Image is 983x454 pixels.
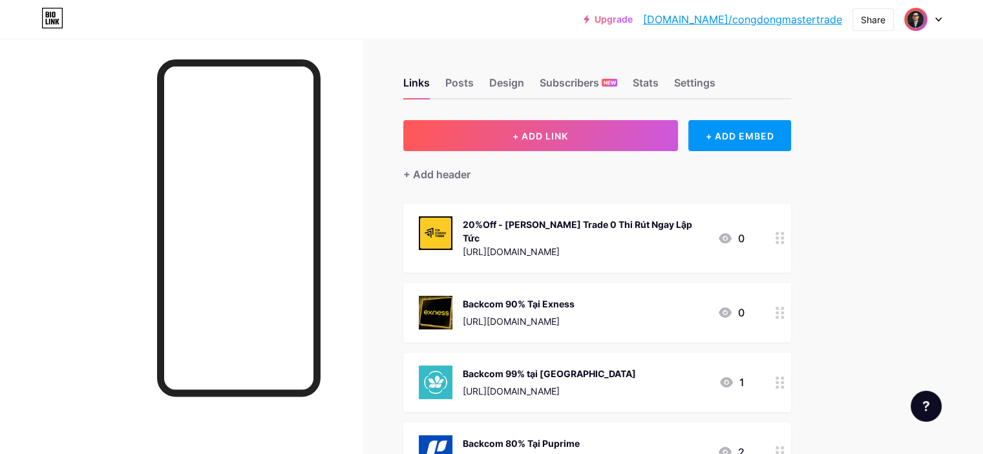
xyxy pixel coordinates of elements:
[688,120,791,151] div: + ADD EMBED
[463,367,636,380] div: Backcom 99% tại [GEOGRAPHIC_DATA]
[463,297,575,311] div: Backcom 90% Tại Exness
[717,305,745,320] div: 0
[463,437,580,450] div: Backcom 80% Tại Puprime
[445,75,474,98] div: Posts
[604,79,616,87] span: NEW
[403,75,430,98] div: Links
[489,75,524,98] div: Design
[513,130,568,141] span: + ADD LINK
[419,366,452,399] img: Backcom 99% tại Dupoin
[861,13,885,26] div: Share
[584,14,633,25] a: Upgrade
[463,384,636,398] div: [URL][DOMAIN_NAME]
[403,167,470,182] div: + Add header
[643,12,842,27] a: [DOMAIN_NAME]/congdongmastertrade
[419,296,452,329] img: Backcom 90% Tại Exness
[540,75,617,98] div: Subscribers
[674,75,715,98] div: Settings
[419,216,452,250] img: 20%Off - Quỹ Trade 0 Thi Rút Ngay Lập Tức
[463,245,707,258] div: [URL][DOMAIN_NAME]
[904,7,928,32] img: Thang Nguyen
[463,315,575,328] div: [URL][DOMAIN_NAME]
[717,231,745,246] div: 0
[719,375,745,390] div: 1
[463,218,707,245] div: 20%Off - [PERSON_NAME] Trade 0 Thi Rút Ngay Lập Tức
[633,75,659,98] div: Stats
[403,120,678,151] button: + ADD LINK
